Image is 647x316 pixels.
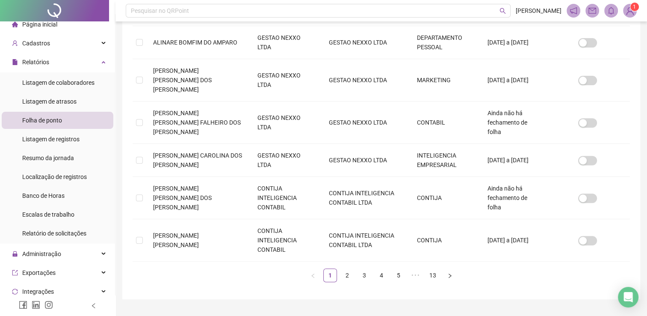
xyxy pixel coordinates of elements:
[426,268,440,282] li: 13
[322,101,410,144] td: GESTAO NEXXO LTDA
[153,232,199,248] span: [PERSON_NAME] [PERSON_NAME]
[22,21,57,28] span: Página inicial
[153,67,212,93] span: [PERSON_NAME] [PERSON_NAME] DOS [PERSON_NAME]
[607,7,615,15] span: bell
[322,177,410,219] td: CONTIJA INTELIGENCIA CONTABIL LTDA
[324,269,337,282] a: 1
[32,301,40,309] span: linkedin
[251,144,322,177] td: GESTAO NEXXO LTDA
[375,269,388,282] a: 4
[480,219,545,262] td: [DATE] a [DATE]
[570,7,577,15] span: notification
[443,268,457,282] button: right
[409,268,422,282] li: 5 próximas páginas
[12,270,18,276] span: export
[392,268,405,282] li: 5
[251,59,322,101] td: GESTAO NEXXO LTDA
[22,40,50,47] span: Cadastros
[618,287,638,307] div: Open Intercom Messenger
[358,269,371,282] a: 3
[22,211,74,218] span: Escalas de trabalho
[630,3,639,11] sup: Atualize o seu contato no menu Meus Dados
[310,273,316,278] span: left
[12,251,18,257] span: lock
[153,39,237,46] span: ALINARE BOMFIM DO AMPARO
[22,79,95,86] span: Listagem de colaboradores
[409,268,422,282] span: •••
[251,101,322,144] td: GESTAO NEXXO LTDA
[22,155,74,161] span: Resumo da jornada
[480,59,545,101] td: [DATE] a [DATE]
[12,40,18,46] span: user-add
[322,26,410,59] td: GESTAO NEXXO LTDA
[306,268,320,282] button: left
[487,185,527,211] span: Ainda não há fechamento de folha
[443,268,457,282] li: Próxima página
[588,7,596,15] span: mail
[410,59,480,101] td: MARKETING
[410,219,480,262] td: CONTIJA
[22,230,86,237] span: Relatório de solicitações
[22,250,61,257] span: Administração
[392,269,405,282] a: 5
[44,301,53,309] span: instagram
[322,59,410,101] td: GESTAO NEXXO LTDA
[153,110,241,135] span: [PERSON_NAME] [PERSON_NAME] FALHEIRO DOS [PERSON_NAME]
[22,117,62,124] span: Folha de ponto
[323,268,337,282] li: 1
[499,8,506,14] span: search
[516,6,561,15] span: [PERSON_NAME]
[22,98,77,105] span: Listagem de atrasos
[12,59,18,65] span: file
[22,192,65,199] span: Banco de Horas
[19,301,27,309] span: facebook
[153,185,212,211] span: [PERSON_NAME] [PERSON_NAME] DOS [PERSON_NAME]
[22,59,49,66] span: Relatórios
[322,219,410,262] td: CONTIJA INTELIGENCIA CONTABIL LTDA
[375,268,388,282] li: 4
[480,144,545,177] td: [DATE] a [DATE]
[480,26,545,59] td: [DATE] a [DATE]
[251,177,322,219] td: CONTIJA INTELIGENCIA CONTABIL
[633,4,636,10] span: 1
[487,110,527,135] span: Ainda não há fechamento de folha
[12,21,18,27] span: home
[623,4,636,17] img: 94656
[306,268,320,282] li: Página anterior
[447,273,452,278] span: right
[22,288,54,295] span: Integrações
[410,144,480,177] td: INTELIGENCIA EMPRESARIAL
[12,289,18,295] span: sync
[22,173,87,180] span: Localização de registros
[410,101,480,144] td: CONTABIL
[91,303,97,309] span: left
[341,269,354,282] a: 2
[357,268,371,282] li: 3
[426,269,439,282] a: 13
[22,136,80,143] span: Listagem de registros
[340,268,354,282] li: 2
[410,26,480,59] td: DEPARTAMENTO PESSOAL
[410,177,480,219] td: CONTIJA
[153,152,242,168] span: [PERSON_NAME] CAROLINA DOS [PERSON_NAME]
[22,269,56,276] span: Exportações
[251,219,322,262] td: CONTIJA INTELIGENCIA CONTABIL
[322,144,410,177] td: GESTAO NEXXO LTDA
[251,26,322,59] td: GESTAO NEXXO LTDA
